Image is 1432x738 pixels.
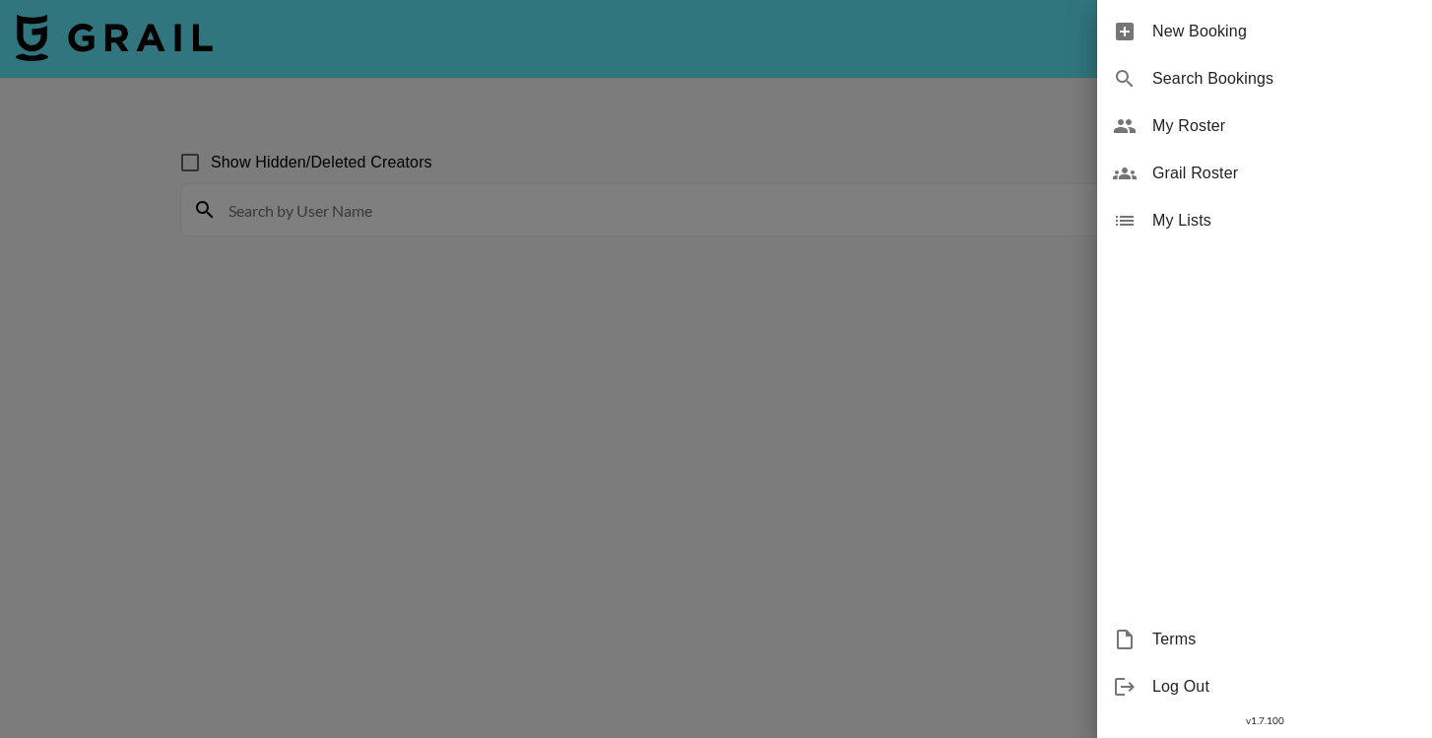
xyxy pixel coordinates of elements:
[1097,8,1432,55] div: New Booking
[1152,20,1416,43] span: New Booking
[1152,209,1416,233] span: My Lists
[1097,616,1432,663] div: Terms
[1152,628,1416,651] span: Terms
[1152,67,1416,91] span: Search Bookings
[1152,162,1416,185] span: Grail Roster
[1097,55,1432,102] div: Search Bookings
[1097,710,1432,731] div: v 1.7.100
[1097,197,1432,244] div: My Lists
[1152,675,1416,699] span: Log Out
[1152,114,1416,138] span: My Roster
[1097,663,1432,710] div: Log Out
[1097,102,1432,150] div: My Roster
[1097,150,1432,197] div: Grail Roster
